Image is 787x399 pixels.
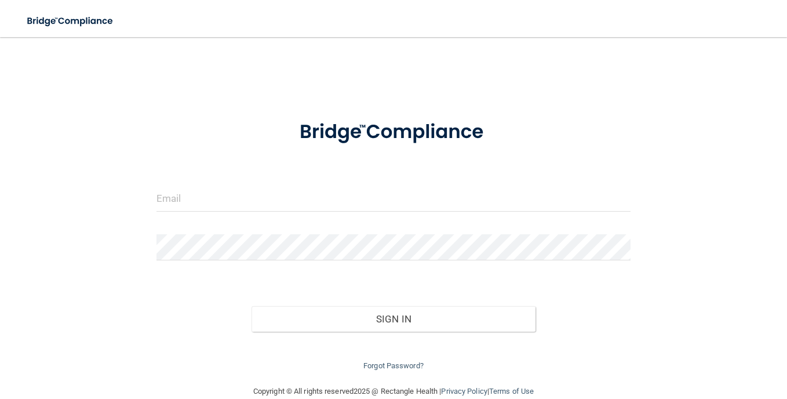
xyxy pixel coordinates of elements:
[252,306,536,332] button: Sign In
[279,107,508,158] img: bridge_compliance_login_screen.278c3ca4.svg
[17,9,124,33] img: bridge_compliance_login_screen.278c3ca4.svg
[441,387,487,396] a: Privacy Policy
[489,387,534,396] a: Terms of Use
[363,361,424,370] a: Forgot Password?
[156,186,631,212] input: Email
